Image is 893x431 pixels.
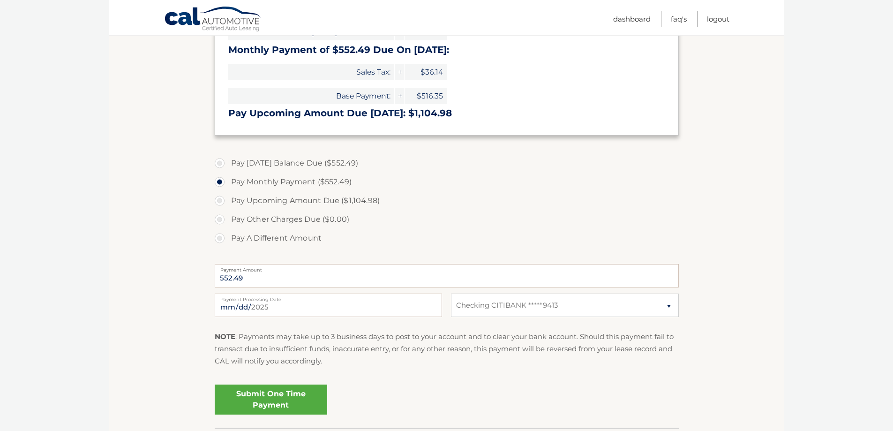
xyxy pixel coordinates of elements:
[405,88,447,104] span: $516.35
[164,6,263,33] a: Cal Automotive
[215,331,679,368] p: : Payments may take up to 3 business days to post to your account and to clear your bank account....
[228,64,394,80] span: Sales Tax:
[215,264,679,287] input: Payment Amount
[215,173,679,191] label: Pay Monthly Payment ($552.49)
[405,64,447,80] span: $36.14
[215,154,679,173] label: Pay [DATE] Balance Due ($552.49)
[215,229,679,248] label: Pay A Different Amount
[215,294,442,301] label: Payment Processing Date
[395,88,404,104] span: +
[215,264,679,272] label: Payment Amount
[671,11,687,27] a: FAQ's
[228,44,665,56] h3: Monthly Payment of $552.49 Due On [DATE]:
[215,385,327,415] a: Submit One Time Payment
[613,11,651,27] a: Dashboard
[215,210,679,229] label: Pay Other Charges Due ($0.00)
[707,11,729,27] a: Logout
[215,332,235,341] strong: NOTE
[228,88,394,104] span: Base Payment:
[228,107,665,119] h3: Pay Upcoming Amount Due [DATE]: $1,104.98
[215,191,679,210] label: Pay Upcoming Amount Due ($1,104.98)
[215,294,442,317] input: Payment Date
[395,64,404,80] span: +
